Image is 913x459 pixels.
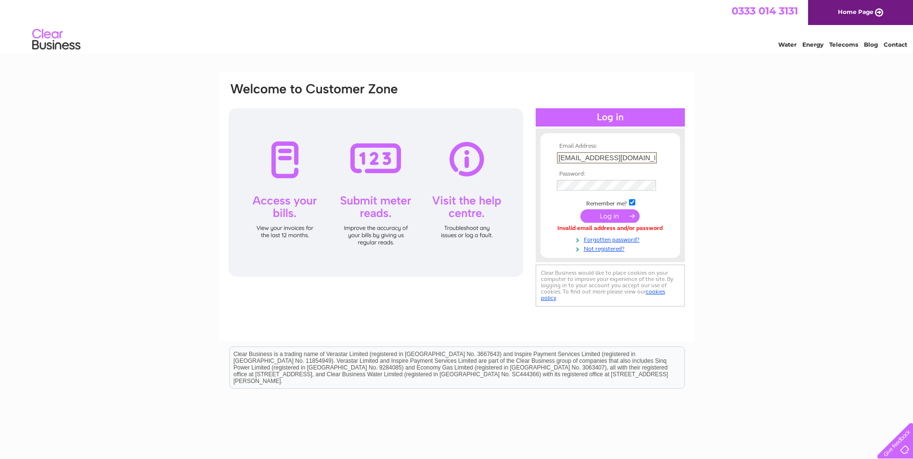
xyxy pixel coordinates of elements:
a: Forgotten password? [557,234,666,243]
input: Submit [580,209,640,223]
td: Remember me? [554,198,666,207]
a: Water [778,41,797,48]
img: logo.png [32,25,81,54]
a: cookies policy [541,288,665,301]
th: Password: [554,171,666,178]
a: Energy [802,41,823,48]
a: 0333 014 3131 [732,5,798,17]
a: Not registered? [557,243,666,253]
th: Email Address: [554,143,666,150]
a: Contact [884,41,907,48]
div: Clear Business would like to place cookies on your computer to improve your experience of the sit... [536,265,685,306]
a: Blog [864,41,878,48]
div: Invalid email address and/or password [557,225,664,232]
div: Clear Business is a trading name of Verastar Limited (registered in [GEOGRAPHIC_DATA] No. 3667643... [230,5,684,47]
a: Telecoms [829,41,858,48]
